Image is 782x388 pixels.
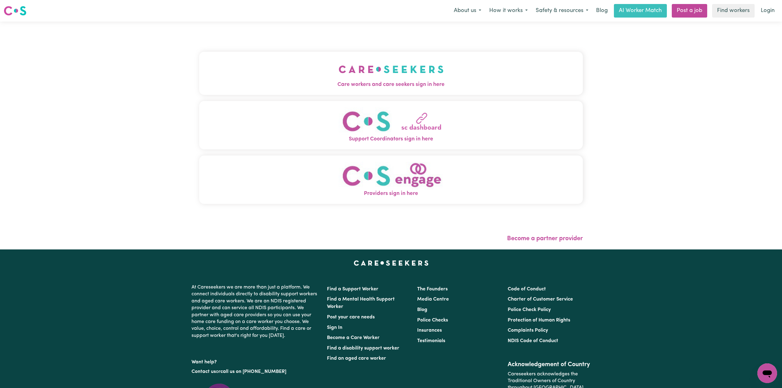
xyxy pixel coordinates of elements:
img: Careseekers logo [4,5,26,16]
a: Find an aged care worker [327,356,386,361]
a: Police Check Policy [508,307,551,312]
span: Providers sign in here [199,190,583,198]
a: Become a partner provider [507,236,583,242]
a: Protection of Human Rights [508,318,570,323]
a: The Founders [417,287,448,292]
p: or [191,366,320,378]
a: Become a Care Worker [327,335,380,340]
a: AI Worker Match [614,4,667,18]
a: Code of Conduct [508,287,546,292]
a: Contact us [191,369,216,374]
a: Police Checks [417,318,448,323]
span: Support Coordinators sign in here [199,135,583,143]
h2: Acknowledgement of Country [508,361,591,368]
a: Find a Mental Health Support Worker [327,297,395,309]
a: Find workers [712,4,755,18]
button: Support Coordinators sign in here [199,101,583,149]
a: NDIS Code of Conduct [508,338,558,343]
a: call us on [PHONE_NUMBER] [220,369,286,374]
button: Safety & resources [532,4,592,17]
p: At Careseekers we are more than just a platform. We connect individuals directly to disability su... [191,281,320,342]
span: Care workers and care seekers sign in here [199,81,583,89]
a: Post a job [672,4,707,18]
a: Blog [592,4,611,18]
button: How it works [485,4,532,17]
a: Careseekers home page [354,261,429,265]
a: Login [757,4,778,18]
a: Insurances [417,328,442,333]
button: Providers sign in here [199,156,583,204]
a: Careseekers logo [4,4,26,18]
a: Post your care needs [327,315,375,320]
a: Complaints Policy [508,328,548,333]
a: Find a disability support worker [327,346,399,351]
a: Blog [417,307,427,312]
a: Find a Support Worker [327,287,378,292]
p: Want help? [191,356,320,366]
a: Charter of Customer Service [508,297,573,302]
a: Media Centre [417,297,449,302]
iframe: Button to launch messaging window [757,363,777,383]
button: About us [450,4,485,17]
a: Testimonials [417,338,445,343]
a: Sign In [327,325,342,330]
button: Care workers and care seekers sign in here [199,52,583,95]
